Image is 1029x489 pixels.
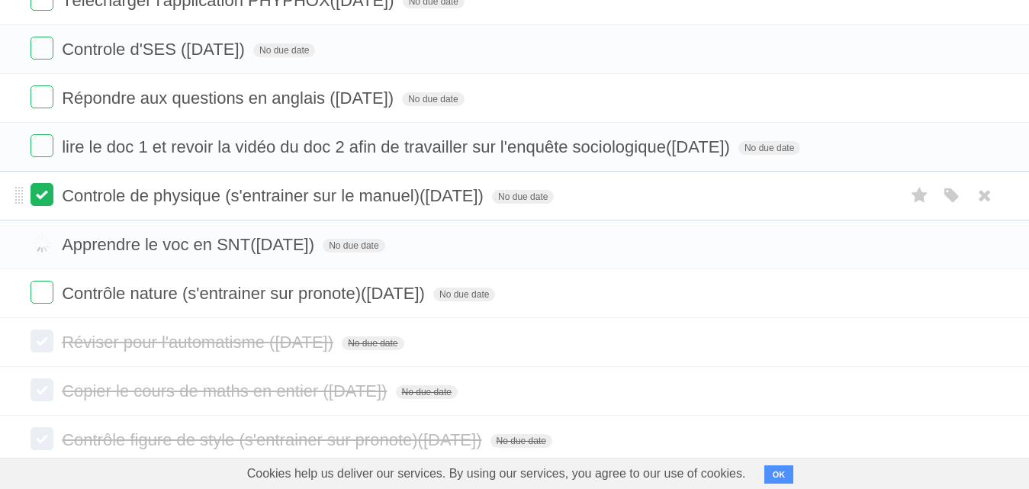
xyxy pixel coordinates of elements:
label: Done [31,330,53,352]
span: No due date [492,190,554,204]
span: No due date [490,434,552,448]
label: Done [31,427,53,450]
span: No due date [323,239,384,253]
span: Controle d'SES ([DATE]) [62,40,249,59]
span: Contrôle figure de style (s'entrainer sur pronote)([DATE]) [62,430,485,449]
label: Done [31,134,53,157]
label: Star task [905,183,934,208]
span: No due date [433,288,495,301]
span: Cookies help us deliver our services. By using our services, you agree to our use of cookies. [232,458,761,489]
span: lire le doc 1 et revoir la vidéo du doc 2 afin de travailler sur l'enquête sociologique([DATE]) [62,137,734,156]
span: No due date [342,336,404,350]
label: Done [31,85,53,108]
button: OK [764,465,794,484]
span: Contrôle nature (s'entrainer sur pronote)([DATE]) [62,284,429,303]
label: Done [31,281,53,304]
label: Done [31,378,53,401]
label: Done [31,232,53,255]
span: No due date [402,92,464,106]
span: Controle de physique (s'entrainer sur le manuel)([DATE]) [62,186,487,205]
span: No due date [253,43,315,57]
span: Répondre aux questions en anglais ([DATE]) [62,88,397,108]
span: No due date [396,385,458,399]
span: Copier le cours de maths en entier ([DATE]) [62,381,391,401]
label: Done [31,183,53,206]
span: Réviser pour l'automatisme ([DATE]) [62,333,337,352]
span: No due date [738,141,800,155]
span: Apprendre le voc en SNT([DATE]) [62,235,318,254]
label: Done [31,37,53,60]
